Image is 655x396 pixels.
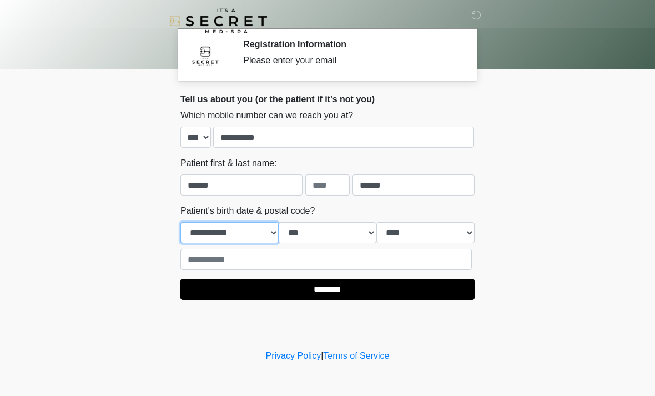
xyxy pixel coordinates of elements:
div: Please enter your email [243,54,458,67]
label: Which mobile number can we reach you at? [180,109,353,122]
label: Patient first & last name: [180,157,276,170]
a: | [321,351,323,360]
img: It's A Secret Med Spa Logo [169,8,267,33]
label: Patient's birth date & postal code? [180,204,315,218]
a: Terms of Service [323,351,389,360]
a: Privacy Policy [266,351,321,360]
img: Agent Avatar [189,39,222,72]
h2: Registration Information [243,39,458,49]
h2: Tell us about you (or the patient if it's not you) [180,94,475,104]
